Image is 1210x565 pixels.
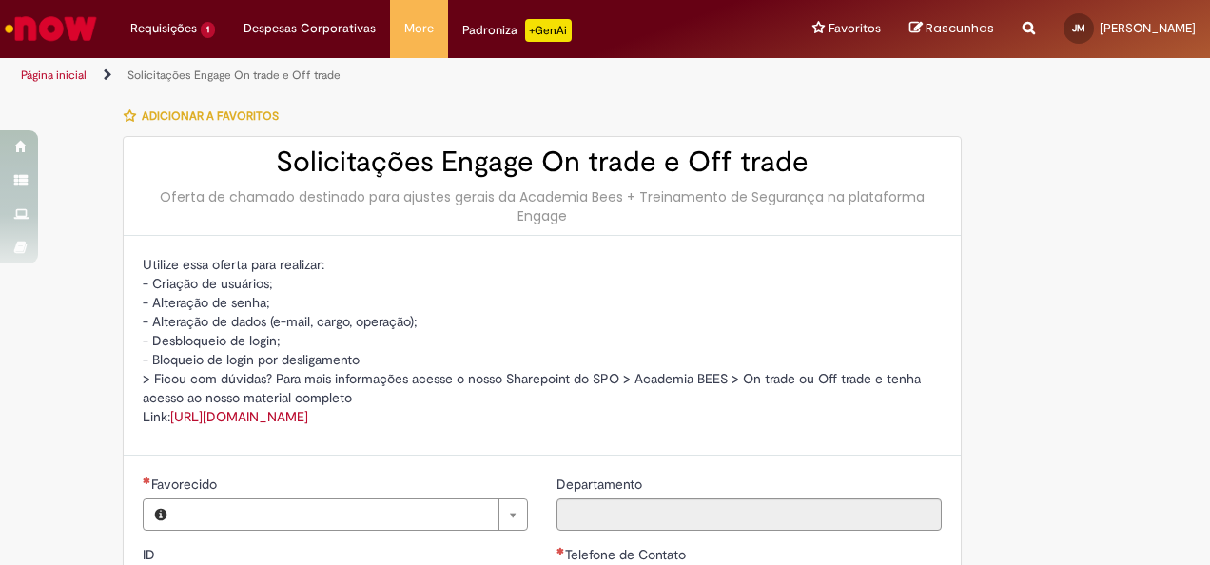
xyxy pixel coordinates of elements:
span: Rascunhos [926,19,994,37]
h2: Solicitações Engage On trade e Off trade [143,146,942,178]
span: Necessários [556,547,565,555]
span: Necessários - Favorecido [151,476,221,493]
span: Favoritos [829,19,881,38]
p: Utilize essa oferta para realizar: - Criação de usuários; - Alteração de senha; - Alteração de da... [143,255,942,426]
img: ServiceNow [2,10,100,48]
p: +GenAi [525,19,572,42]
span: Somente leitura - Departamento [556,476,646,493]
button: Favorecido, Visualizar este registro [144,499,178,530]
button: Adicionar a Favoritos [123,96,289,136]
span: More [404,19,434,38]
span: 1 [201,22,215,38]
span: [PERSON_NAME] [1100,20,1196,36]
div: Padroniza [462,19,572,42]
span: JM [1072,22,1085,34]
a: Rascunhos [909,20,994,38]
span: Despesas Corporativas [244,19,376,38]
label: Somente leitura - Departamento [556,475,646,494]
label: Somente leitura - ID [143,545,159,564]
span: Telefone de Contato [565,546,690,563]
a: [URL][DOMAIN_NAME] [170,408,308,425]
ul: Trilhas de página [14,58,792,93]
span: Requisições [130,19,197,38]
a: Limpar campo Favorecido [178,499,527,530]
span: Adicionar a Favoritos [142,108,279,124]
a: Página inicial [21,68,87,83]
span: Somente leitura - ID [143,546,159,563]
a: Solicitações Engage On trade e Off trade [127,68,341,83]
div: Oferta de chamado destinado para ajustes gerais da Academia Bees + Treinamento de Segurança na pl... [143,187,942,225]
span: Necessários [143,477,151,484]
input: Departamento [556,498,942,531]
